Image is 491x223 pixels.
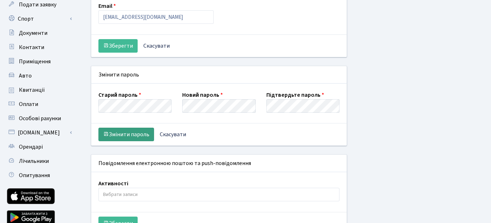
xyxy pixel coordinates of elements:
label: Новий пароль [182,91,223,99]
span: Контакти [19,43,44,51]
a: Скасувати [139,39,174,53]
a: Приміщення [4,54,75,69]
span: Квитанції [19,86,45,94]
a: Контакти [4,40,75,54]
span: Авто [19,72,32,80]
label: Підтвердьте пароль [266,91,324,99]
a: Опитування [4,168,75,182]
a: Документи [4,26,75,40]
input: Вибрати записи [99,188,339,201]
button: Зберегти [98,39,138,53]
div: Повідомлення електронною поштою та push-повідомлення [91,155,347,172]
label: Активності [98,179,128,188]
span: Орендарі [19,143,43,151]
span: Документи [19,29,47,37]
a: Спорт [4,12,75,26]
span: Приміщення [19,58,51,65]
span: Лічильники [19,157,49,165]
label: Email [98,2,116,10]
a: Орендарі [4,140,75,154]
a: [DOMAIN_NAME] [4,126,75,140]
a: Лічильники [4,154,75,168]
span: Оплати [19,100,38,108]
a: Особові рахунки [4,111,75,126]
span: Подати заявку [19,1,56,9]
button: Змінити пароль [98,128,154,141]
span: Опитування [19,171,50,179]
a: Скасувати [155,128,191,141]
div: Змінити пароль [91,66,347,84]
a: Квитанції [4,83,75,97]
label: Старий пароль [98,91,141,99]
a: Авто [4,69,75,83]
span: Особові рахунки [19,115,61,122]
a: Оплати [4,97,75,111]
